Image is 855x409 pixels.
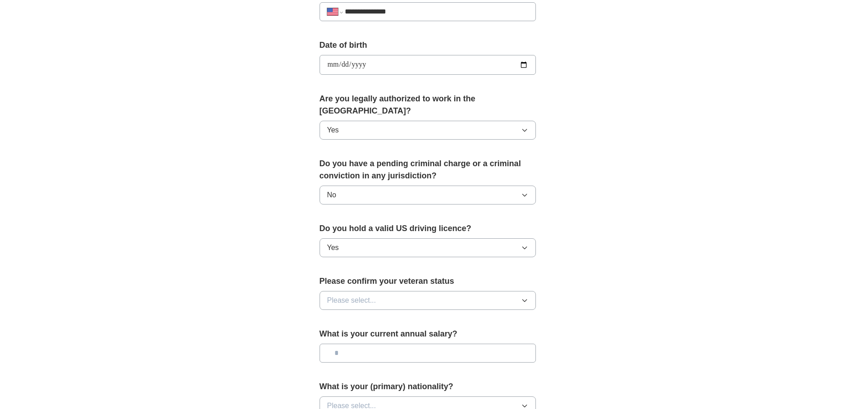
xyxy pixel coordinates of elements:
[327,190,336,200] span: No
[320,328,536,340] label: What is your current annual salary?
[320,39,536,51] label: Date of birth
[320,158,536,182] label: Do you have a pending criminal charge or a criminal conviction in any jurisdiction?
[327,242,339,253] span: Yes
[320,93,536,117] label: Are you legally authorized to work in the [GEOGRAPHIC_DATA]?
[320,121,536,140] button: Yes
[327,125,339,136] span: Yes
[320,275,536,287] label: Please confirm your veteran status
[320,238,536,257] button: Yes
[320,223,536,235] label: Do you hold a valid US driving licence?
[327,295,376,306] span: Please select...
[320,291,536,310] button: Please select...
[320,186,536,204] button: No
[320,381,536,393] label: What is your (primary) nationality?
